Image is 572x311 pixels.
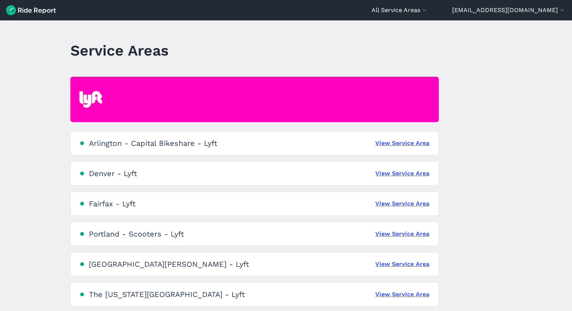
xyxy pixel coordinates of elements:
[89,169,137,178] div: Denver - Lyft
[375,169,429,178] a: View Service Area
[89,260,249,269] div: [GEOGRAPHIC_DATA][PERSON_NAME] - Lyft
[371,6,428,15] button: All Service Areas
[375,229,429,238] a: View Service Area
[79,91,102,108] img: Lyft
[375,139,429,148] a: View Service Area
[89,139,217,148] div: Arlington - Capital Bikeshare - Lyft
[89,229,184,238] div: Portland - Scooters - Lyft
[6,5,56,15] img: Ride Report
[452,6,566,15] button: [EMAIL_ADDRESS][DOMAIN_NAME]
[375,290,429,299] a: View Service Area
[89,199,135,208] div: Fairfax - Lyft
[89,290,245,299] div: The [US_STATE][GEOGRAPHIC_DATA] - Lyft
[375,199,429,208] a: View Service Area
[375,260,429,269] a: View Service Area
[70,40,169,61] h1: Service Areas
